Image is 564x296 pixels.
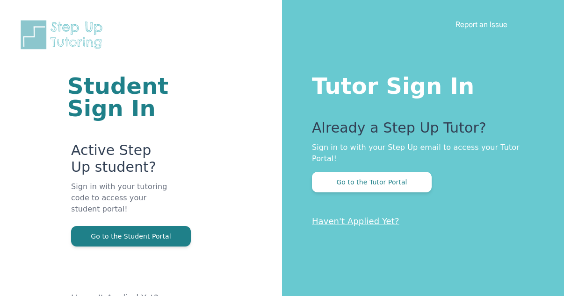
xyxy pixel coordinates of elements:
[312,172,432,192] button: Go to the Tutor Portal
[71,181,170,226] p: Sign in with your tutoring code to access your student portal!
[456,20,507,29] a: Report an Issue
[71,142,170,181] p: Active Step Up student?
[312,71,527,97] h1: Tutor Sign In
[312,216,399,226] a: Haven't Applied Yet?
[71,232,191,240] a: Go to the Student Portal
[71,226,191,247] button: Go to the Student Portal
[312,120,527,142] p: Already a Step Up Tutor?
[67,75,170,120] h1: Student Sign In
[312,177,432,186] a: Go to the Tutor Portal
[19,19,108,51] img: Step Up Tutoring horizontal logo
[312,142,527,164] p: Sign in to with your Step Up email to access your Tutor Portal!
